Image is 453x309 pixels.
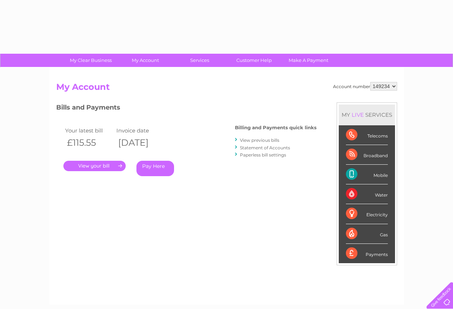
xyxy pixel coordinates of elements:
a: View previous bills [240,137,279,143]
a: Statement of Accounts [240,145,290,150]
a: Pay Here [136,161,174,176]
h4: Billing and Payments quick links [235,125,317,130]
th: [DATE] [115,135,166,150]
div: Broadband [346,145,388,165]
td: Your latest bill [63,126,115,135]
a: Paperless bill settings [240,152,286,158]
div: Electricity [346,204,388,224]
td: Invoice date [115,126,166,135]
a: My Account [116,54,175,67]
div: Mobile [346,165,388,184]
a: Customer Help [225,54,284,67]
div: Account number [333,82,397,91]
div: MY SERVICES [339,105,395,125]
a: . [63,161,126,171]
a: Services [170,54,229,67]
th: £115.55 [63,135,115,150]
h2: My Account [56,82,397,96]
div: Water [346,184,388,204]
div: Telecoms [346,125,388,145]
div: Payments [346,244,388,263]
a: Make A Payment [279,54,338,67]
a: My Clear Business [61,54,120,67]
div: Gas [346,224,388,244]
h3: Bills and Payments [56,102,317,115]
div: LIVE [350,111,365,118]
